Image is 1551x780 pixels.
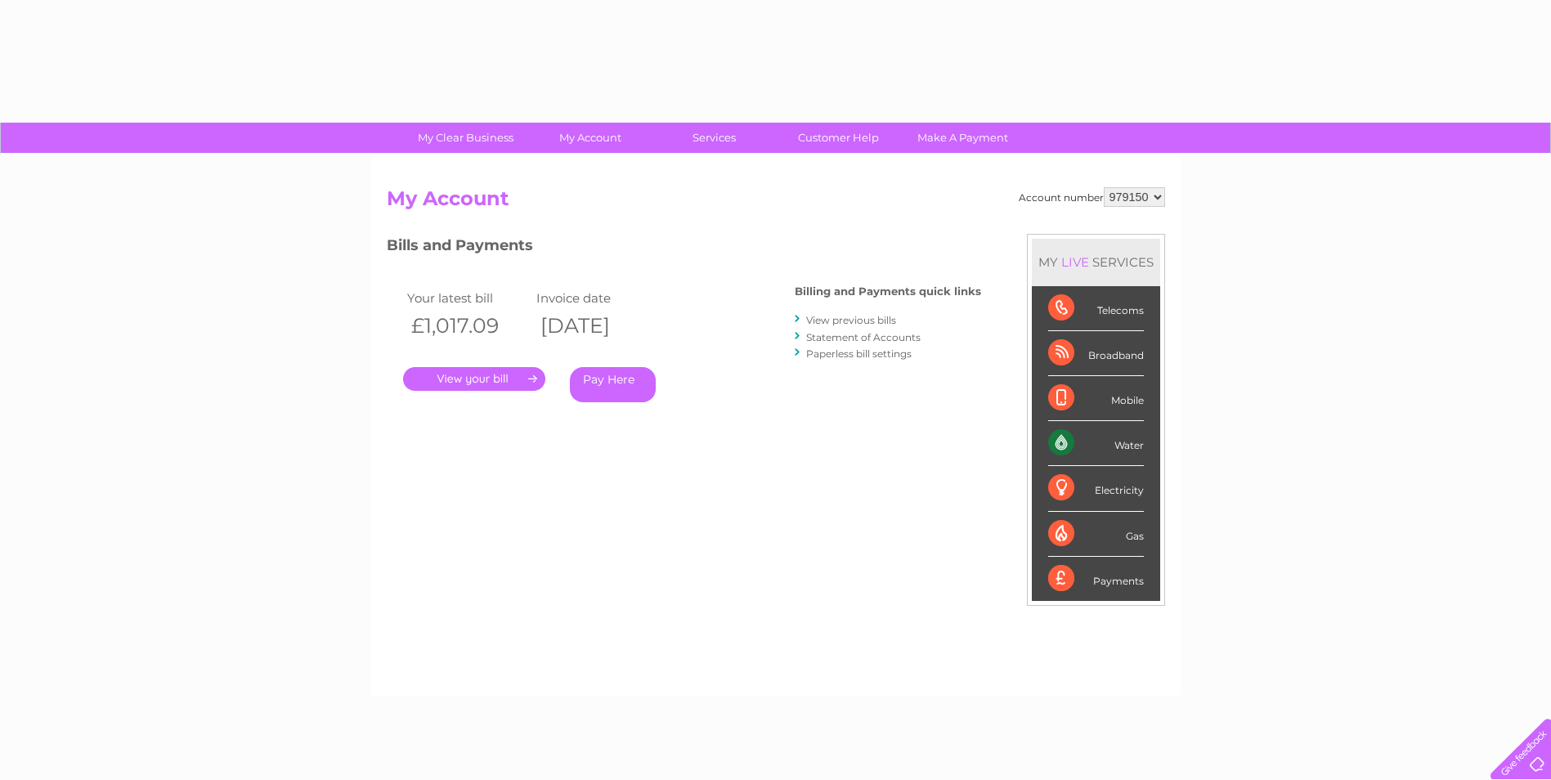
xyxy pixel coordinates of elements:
[1019,187,1165,207] div: Account number
[398,123,533,153] a: My Clear Business
[806,347,912,360] a: Paperless bill settings
[1048,512,1144,557] div: Gas
[1032,239,1160,285] div: MY SERVICES
[795,285,981,298] h4: Billing and Payments quick links
[403,309,533,343] th: £1,017.09
[387,187,1165,218] h2: My Account
[1048,376,1144,421] div: Mobile
[806,314,896,326] a: View previous bills
[771,123,906,153] a: Customer Help
[403,367,545,391] a: .
[1048,557,1144,601] div: Payments
[1048,286,1144,331] div: Telecoms
[1048,421,1144,466] div: Water
[806,331,921,343] a: Statement of Accounts
[1058,254,1092,270] div: LIVE
[532,309,662,343] th: [DATE]
[895,123,1030,153] a: Make A Payment
[403,287,533,309] td: Your latest bill
[1048,466,1144,511] div: Electricity
[647,123,782,153] a: Services
[570,367,656,402] a: Pay Here
[532,287,662,309] td: Invoice date
[1048,331,1144,376] div: Broadband
[387,234,981,262] h3: Bills and Payments
[522,123,657,153] a: My Account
